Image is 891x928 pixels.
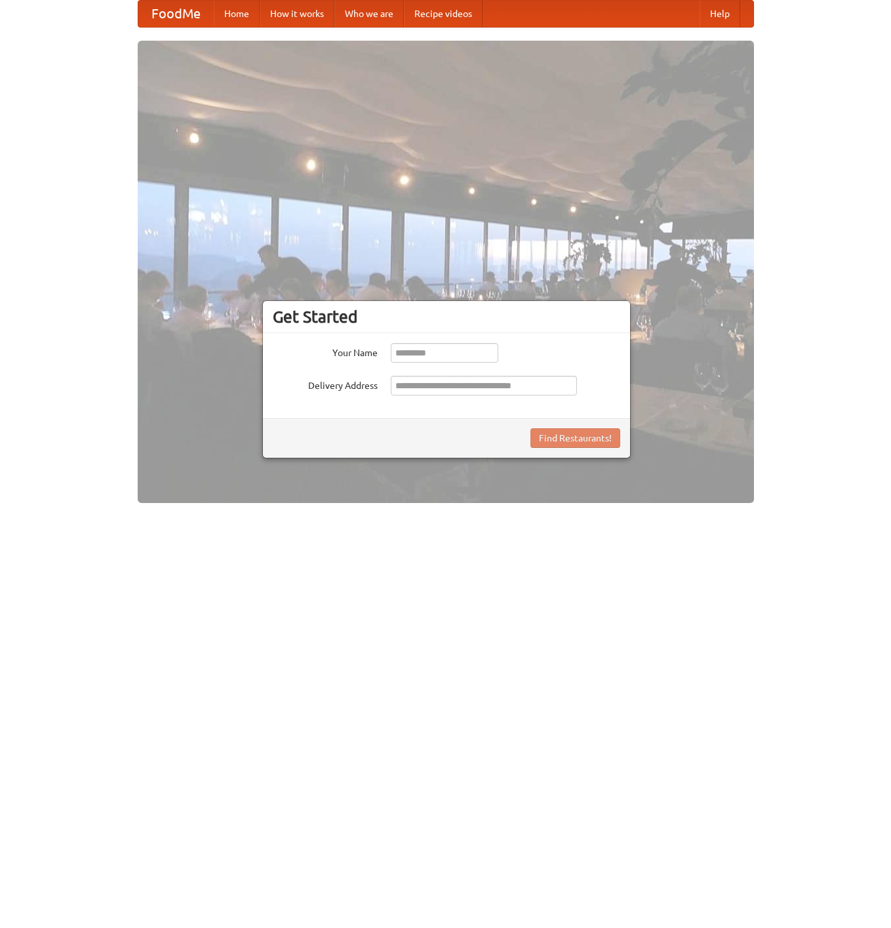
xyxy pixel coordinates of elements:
[138,1,214,27] a: FoodMe
[334,1,404,27] a: Who we are
[273,376,378,392] label: Delivery Address
[273,307,620,327] h3: Get Started
[700,1,740,27] a: Help
[260,1,334,27] a: How it works
[214,1,260,27] a: Home
[530,428,620,448] button: Find Restaurants!
[404,1,483,27] a: Recipe videos
[273,343,378,359] label: Your Name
